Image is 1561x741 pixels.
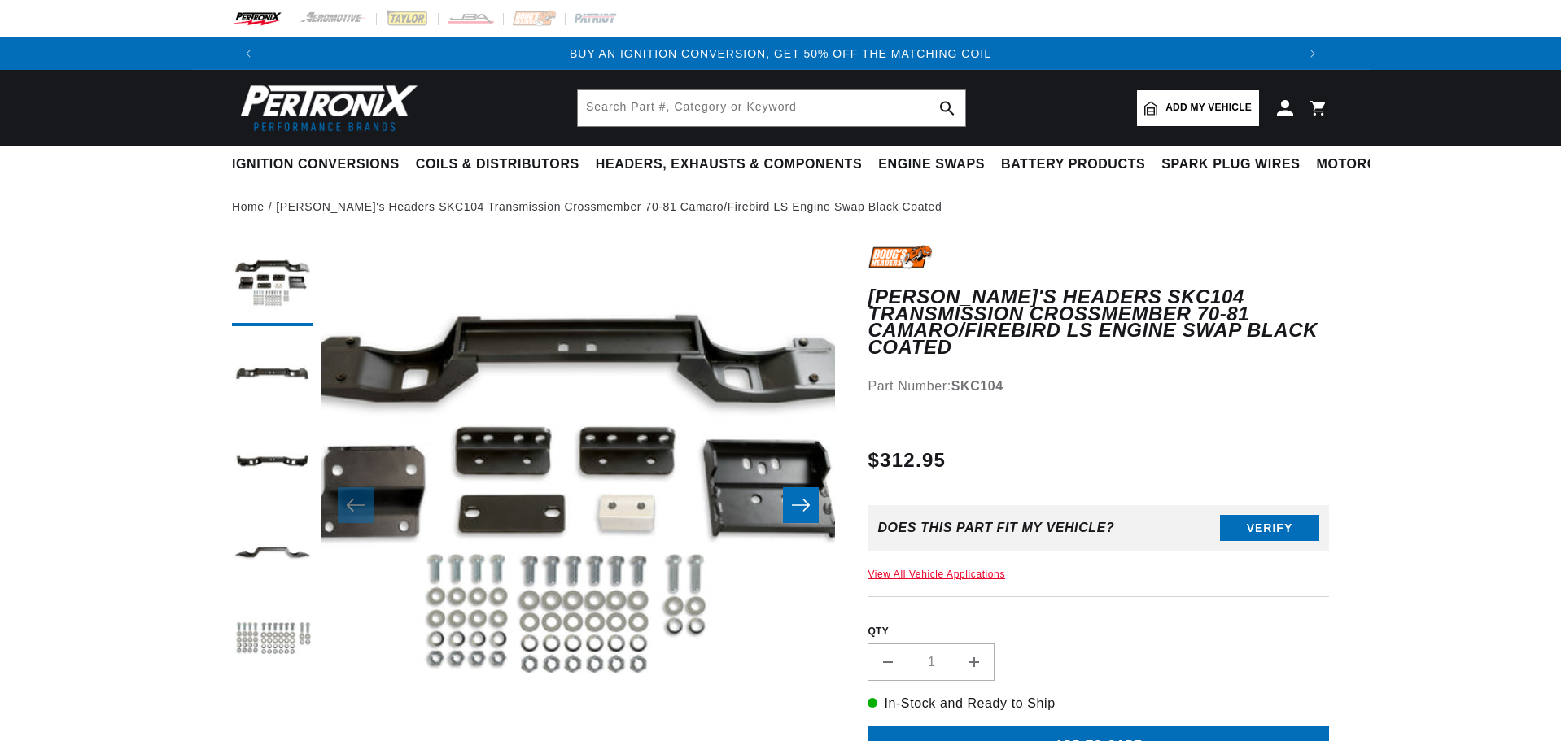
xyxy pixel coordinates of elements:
[868,446,946,475] span: $312.95
[1001,156,1145,173] span: Battery Products
[232,37,265,70] button: Translation missing: en.sections.announcements.previous_announcement
[588,146,870,184] summary: Headers, Exhausts & Components
[870,146,993,184] summary: Engine Swaps
[1296,37,1329,70] button: Translation missing: en.sections.announcements.next_announcement
[1153,146,1308,184] summary: Spark Plug Wires
[338,487,374,523] button: Slide left
[596,156,862,173] span: Headers, Exhausts & Components
[868,693,1329,714] p: In-Stock and Ready to Ship
[993,146,1153,184] summary: Battery Products
[232,198,1329,216] nav: breadcrumbs
[929,90,965,126] button: search button
[877,521,1114,535] div: Does This part fit My vehicle?
[1220,515,1319,541] button: Verify
[232,424,313,505] button: Load image 3 in gallery view
[578,90,965,126] input: Search Part #, Category or Keyword
[416,156,579,173] span: Coils & Distributors
[232,334,313,416] button: Load image 2 in gallery view
[265,45,1296,63] div: Announcement
[868,569,1005,580] a: View All Vehicle Applications
[783,487,819,523] button: Slide right
[1309,146,1422,184] summary: Motorcycle
[1165,100,1252,116] span: Add my vehicle
[232,603,313,684] button: Load image 5 in gallery view
[951,379,1003,393] strong: SKC104
[232,245,313,326] button: Load image 1 in gallery view
[868,376,1329,397] div: Part Number:
[878,156,985,173] span: Engine Swaps
[265,45,1296,63] div: 1 of 3
[191,37,1370,70] slideshow-component: Translation missing: en.sections.announcements.announcement_bar
[1137,90,1259,126] a: Add my vehicle
[868,289,1329,355] h1: [PERSON_NAME]'s Headers SKC104 Transmission Crossmember 70-81 Camaro/Firebird LS Engine Swap Blac...
[868,625,1329,639] label: QTY
[570,47,991,60] a: BUY AN IGNITION CONVERSION, GET 50% OFF THE MATCHING COIL
[232,513,313,595] button: Load image 4 in gallery view
[232,146,408,184] summary: Ignition Conversions
[276,198,942,216] a: [PERSON_NAME]'s Headers SKC104 Transmission Crossmember 70-81 Camaro/Firebird LS Engine Swap Blac...
[232,198,265,216] a: Home
[232,80,419,136] img: Pertronix
[232,156,400,173] span: Ignition Conversions
[1161,156,1300,173] span: Spark Plug Wires
[408,146,588,184] summary: Coils & Distributors
[1317,156,1414,173] span: Motorcycle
